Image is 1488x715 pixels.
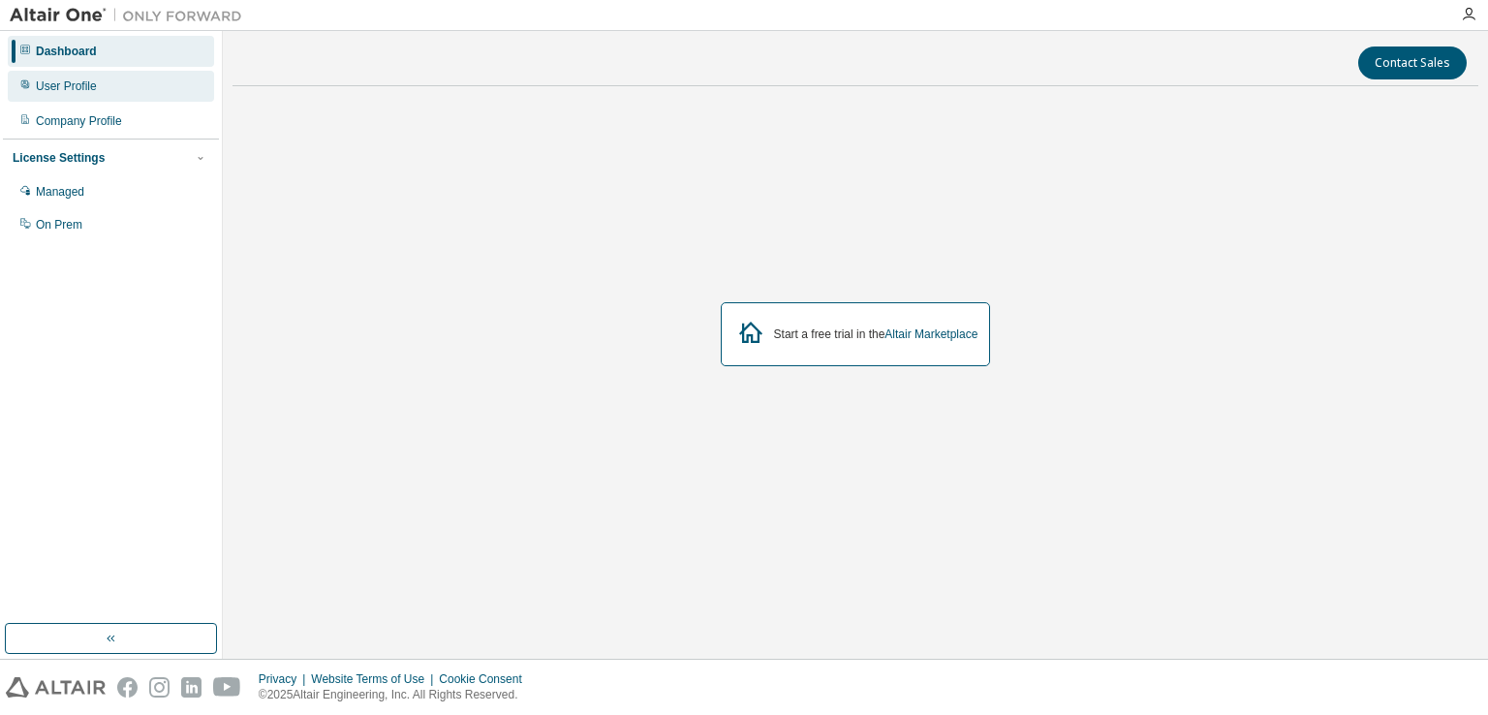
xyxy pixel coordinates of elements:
[36,113,122,129] div: Company Profile
[439,671,533,687] div: Cookie Consent
[259,687,534,703] p: © 2025 Altair Engineering, Inc. All Rights Reserved.
[884,327,977,341] a: Altair Marketplace
[13,150,105,166] div: License Settings
[117,677,138,698] img: facebook.svg
[311,671,439,687] div: Website Terms of Use
[36,184,84,200] div: Managed
[36,44,97,59] div: Dashboard
[36,217,82,233] div: On Prem
[181,677,201,698] img: linkedin.svg
[6,677,106,698] img: altair_logo.svg
[1358,47,1467,79] button: Contact Sales
[259,671,311,687] div: Privacy
[10,6,252,25] img: Altair One
[213,677,241,698] img: youtube.svg
[774,326,978,342] div: Start a free trial in the
[149,677,170,698] img: instagram.svg
[36,78,97,94] div: User Profile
